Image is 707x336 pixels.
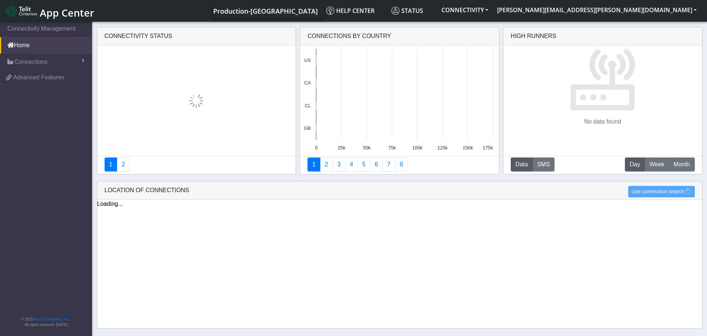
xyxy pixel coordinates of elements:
[305,103,311,108] text: CL
[511,32,556,41] div: High Runners
[97,27,296,45] div: Connectivity status
[363,145,371,150] text: 50k
[323,3,388,18] a: Help center
[338,145,345,150] text: 25k
[412,145,423,150] text: 100k
[320,157,333,172] a: Carrier
[383,157,395,172] a: Zero Session
[395,157,408,172] a: Not Connected for 30 days
[326,7,374,15] span: Help center
[105,157,289,172] nav: Summary paging
[684,188,692,195] img: loading
[391,7,400,15] img: status.svg
[669,157,694,172] button: Month
[437,145,448,150] text: 125k
[644,157,669,172] button: Week
[437,3,493,17] button: CONNECTIVITY
[649,160,664,169] span: Week
[40,6,94,20] span: App Center
[388,3,437,18] a: Status
[97,181,702,200] div: LOCATION OF CONNECTIONS
[315,145,318,150] text: 0
[391,7,423,15] span: Status
[307,157,320,172] a: Connections By Country
[345,157,358,172] a: Connections By Carrier
[483,145,493,150] text: 175k
[6,5,37,17] img: logo-telit-cinterion-gw-new.png
[625,157,645,172] button: Day
[532,157,555,172] button: SMS
[6,3,93,19] a: App Center
[117,157,130,172] a: Deployment status
[304,125,311,131] text: GB
[333,157,345,172] a: Usage per Country
[33,317,70,321] a: Telit IoT Solutions, Inc.
[213,3,317,18] a: Your current platform instance
[105,157,117,172] a: Connectivity status
[15,58,48,66] span: Connections
[358,157,370,172] a: Usage by Carrier
[97,200,702,208] div: Loading...
[13,73,64,82] span: Advanced Features
[326,7,334,15] img: knowledge.svg
[673,160,690,169] span: Month
[570,45,636,111] img: No data found
[300,27,499,45] div: Connections By Country
[304,80,311,86] text: CA
[628,186,694,197] button: Use connection search
[304,58,311,63] text: US
[213,7,318,15] span: Production-[GEOGRAPHIC_DATA]
[463,145,473,150] text: 150k
[370,157,383,172] a: 14 Days Trend
[307,157,492,172] nav: Summary paging
[584,117,621,126] p: No data found
[511,157,533,172] button: Data
[388,145,396,150] text: 75k
[189,93,204,108] img: loading.gif
[493,3,701,17] button: [PERSON_NAME][EMAIL_ADDRESS][PERSON_NAME][DOMAIN_NAME]
[630,160,640,169] span: Day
